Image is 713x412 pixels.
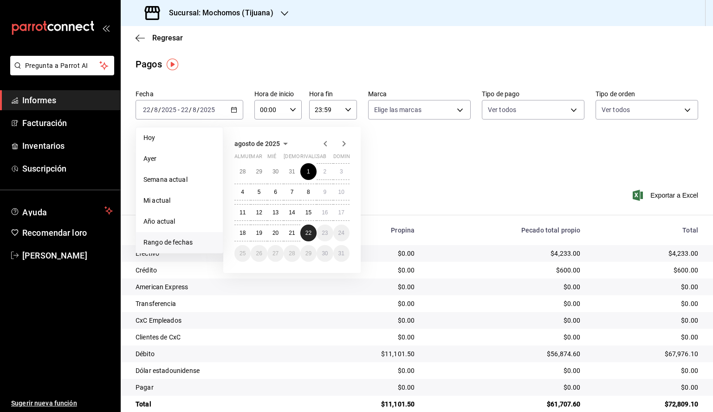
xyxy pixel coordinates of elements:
font: 22 [305,230,311,236]
abbr: 5 de agosto de 2025 [258,189,261,195]
font: Regresar [152,33,183,42]
abbr: domingo [333,153,356,163]
button: 12 de agosto de 2025 [251,204,267,221]
input: -- [143,106,151,113]
font: $0.00 [564,300,581,307]
input: -- [192,106,197,113]
font: $0.00 [681,317,698,324]
button: 18 de agosto de 2025 [234,225,251,241]
abbr: 26 de agosto de 2025 [256,250,262,257]
abbr: 15 de agosto de 2025 [305,209,311,216]
font: 20 [272,230,279,236]
font: 29 [305,250,311,257]
font: 9 [323,189,326,195]
font: $0.00 [398,384,415,391]
font: $67,976.10 [665,350,699,358]
abbr: 11 de agosto de 2025 [240,209,246,216]
font: 16 [322,209,328,216]
font: / [189,106,192,113]
abbr: 12 de agosto de 2025 [256,209,262,216]
font: 10 [338,189,344,195]
font: Año actual [143,218,175,225]
font: 26 [256,250,262,257]
button: Marcador de información sobre herramientas [167,59,178,70]
abbr: 28 de julio de 2025 [240,168,246,175]
button: 25 de agosto de 2025 [234,245,251,262]
abbr: 25 de agosto de 2025 [240,250,246,257]
button: 2 de agosto de 2025 [317,163,333,180]
font: $0.00 [681,367,698,374]
font: Pregunta a Parrot AI [25,62,88,69]
font: Total [682,226,698,234]
button: 29 de julio de 2025 [251,163,267,180]
button: 8 de agosto de 2025 [300,184,317,200]
font: Hora de inicio [254,90,294,98]
abbr: 3 de agosto de 2025 [340,168,343,175]
abbr: 16 de agosto de 2025 [322,209,328,216]
abbr: 8 de agosto de 2025 [307,189,310,195]
font: / [158,106,161,113]
font: rivalizar [300,153,326,159]
font: $61,707.60 [547,400,581,408]
font: 28 [240,168,246,175]
abbr: 7 de agosto de 2025 [291,189,294,195]
button: 31 de agosto de 2025 [333,245,350,262]
font: Clientes de CxC [136,333,181,341]
font: $0.00 [398,367,415,374]
abbr: 22 de agosto de 2025 [305,230,311,236]
font: 2 [323,168,326,175]
abbr: 27 de agosto de 2025 [272,250,279,257]
button: 6 de agosto de 2025 [267,184,284,200]
abbr: 9 de agosto de 2025 [323,189,326,195]
font: 13 [272,209,279,216]
button: 28 de julio de 2025 [234,163,251,180]
font: 30 [272,168,279,175]
font: sab [317,153,326,159]
font: mar [251,153,262,159]
font: 5 [258,189,261,195]
button: 17 de agosto de 2025 [333,204,350,221]
button: 3 de agosto de 2025 [333,163,350,180]
button: 22 de agosto de 2025 [300,225,317,241]
font: $0.00 [398,317,415,324]
abbr: 28 de agosto de 2025 [289,250,295,257]
abbr: jueves [284,153,338,163]
abbr: 30 de julio de 2025 [272,168,279,175]
font: $4,233.00 [668,250,698,257]
font: $11,101.50 [381,350,415,358]
font: 18 [240,230,246,236]
font: $600.00 [674,266,698,274]
font: Tipo de orden [596,90,635,98]
font: 3 [340,168,343,175]
abbr: viernes [300,153,326,163]
font: 31 [289,168,295,175]
font: Hora fin [309,90,333,98]
font: Exportar a Excel [650,192,698,199]
font: Ayer [143,155,157,162]
abbr: 31 de agosto de 2025 [338,250,344,257]
font: Marca [368,90,387,98]
input: ---- [200,106,215,113]
font: 4 [241,189,244,195]
button: 13 de agosto de 2025 [267,204,284,221]
font: Ver todos [602,106,630,113]
font: 11 [240,209,246,216]
button: 26 de agosto de 2025 [251,245,267,262]
button: 20 de agosto de 2025 [267,225,284,241]
font: $0.00 [398,266,415,274]
font: 19 [256,230,262,236]
abbr: 10 de agosto de 2025 [338,189,344,195]
button: 30 de agosto de 2025 [317,245,333,262]
font: 21 [289,230,295,236]
font: $0.00 [681,333,698,341]
font: Recomendar loro [22,228,87,238]
font: 7 [291,189,294,195]
abbr: 17 de agosto de 2025 [338,209,344,216]
font: Tipo de pago [482,90,520,98]
font: 31 [338,250,344,257]
font: 15 [305,209,311,216]
font: $0.00 [681,300,698,307]
font: $56,874.60 [547,350,581,358]
font: $0.00 [564,333,581,341]
abbr: 31 de julio de 2025 [289,168,295,175]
